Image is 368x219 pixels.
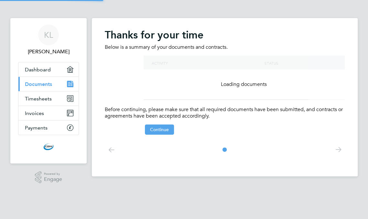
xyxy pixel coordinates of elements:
span: Engage [44,177,62,182]
p: Below is a summary of your documents and contracts. [105,44,345,51]
a: Invoices [18,106,79,120]
span: Powered by [44,171,62,177]
a: Go to home page [18,141,79,152]
span: Documents [25,81,52,87]
a: Powered byEngage [35,171,62,183]
span: Kin Wai Lam [18,48,79,56]
p: Before continuing, please make sure that all required documents have been submitted, and contract... [105,106,345,120]
a: Documents [18,77,79,91]
a: Timesheets [18,91,79,106]
a: KL[PERSON_NAME] [18,25,79,56]
span: Dashboard [25,67,51,73]
nav: Main navigation [10,18,87,163]
a: Payments [18,120,79,135]
button: Continue [145,124,174,135]
span: Payments [25,125,48,131]
span: Invoices [25,110,44,116]
img: cbwstaffingsolutions-logo-retina.png [43,141,54,152]
span: Timesheets [25,96,52,102]
span: KL [44,31,53,39]
a: Dashboard [18,62,79,77]
h2: Thanks for your time [105,28,345,41]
